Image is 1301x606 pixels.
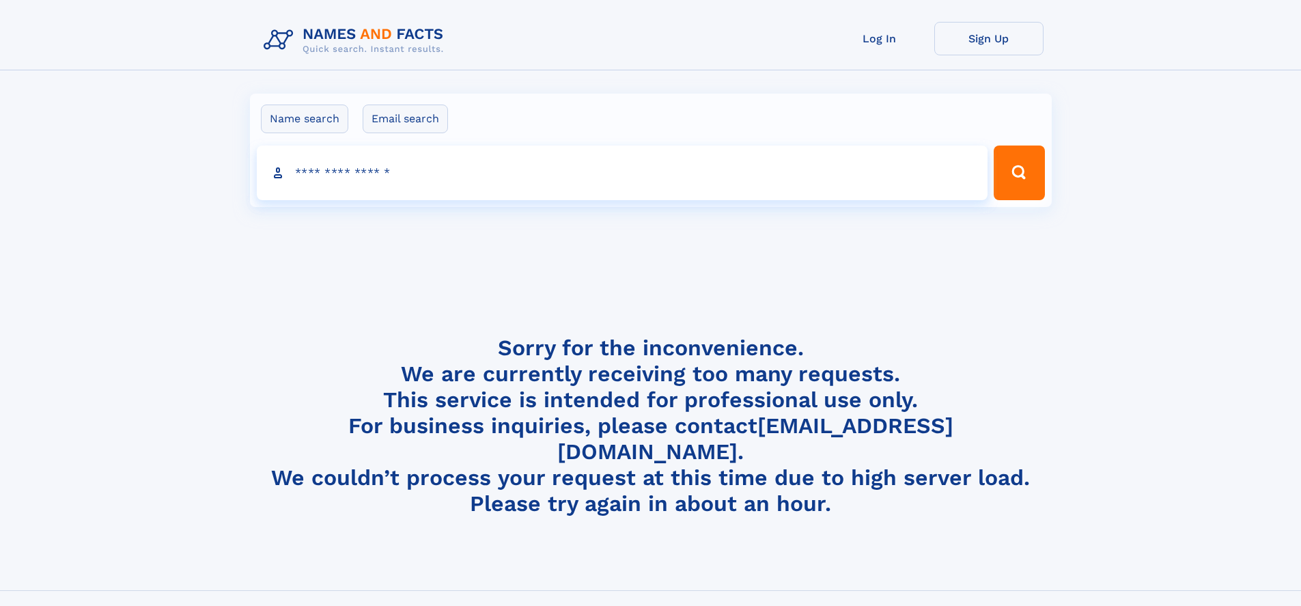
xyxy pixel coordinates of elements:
[825,22,934,55] a: Log In
[257,146,988,200] input: search input
[261,105,348,133] label: Name search
[363,105,448,133] label: Email search
[934,22,1044,55] a: Sign Up
[258,335,1044,517] h4: Sorry for the inconvenience. We are currently receiving too many requests. This service is intend...
[557,413,953,465] a: [EMAIL_ADDRESS][DOMAIN_NAME]
[258,22,455,59] img: Logo Names and Facts
[994,146,1044,200] button: Search Button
